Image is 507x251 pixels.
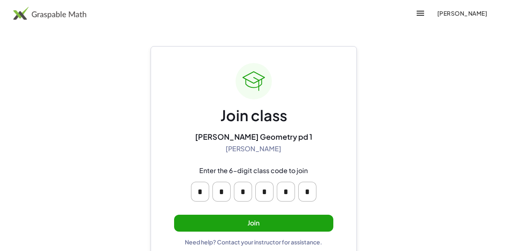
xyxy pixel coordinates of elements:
input: Please enter OTP character 5 [277,182,295,202]
div: Join class [220,106,287,125]
input: Please enter OTP character 6 [298,182,316,202]
input: Please enter OTP character 2 [212,182,231,202]
div: [PERSON_NAME] [226,145,281,153]
div: Enter the 6-digit class code to join [199,167,308,175]
button: [PERSON_NAME] [430,6,494,21]
input: Please enter OTP character 3 [234,182,252,202]
div: Need help? Contact your instructor for assistance. [185,238,322,246]
button: Join [174,215,333,232]
input: Please enter OTP character 1 [191,182,209,202]
input: Please enter OTP character 4 [255,182,274,202]
div: [PERSON_NAME] Geometry pd 1 [195,132,312,141]
span: [PERSON_NAME] [437,9,487,17]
